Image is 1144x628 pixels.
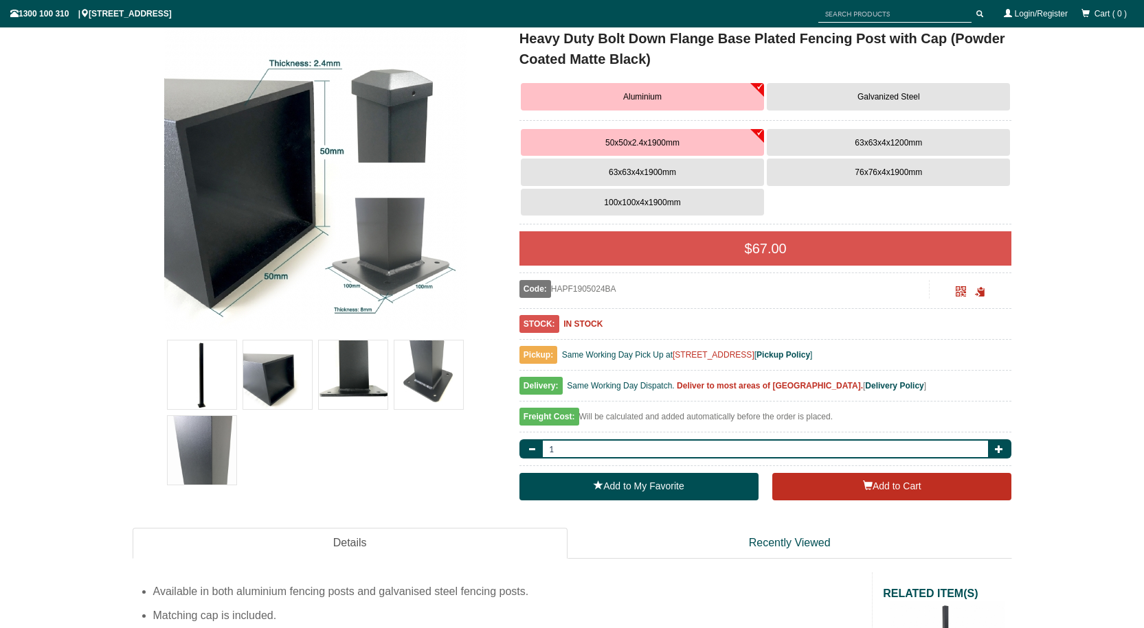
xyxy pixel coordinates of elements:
[1015,9,1068,19] a: Login/Register
[677,381,863,391] b: Deliver to most areas of [GEOGRAPHIC_DATA].
[818,5,972,23] input: SEARCH PRODUCTS
[767,159,1010,186] button: 76x76x4x1900mm
[519,346,557,364] span: Pickup:
[521,129,764,156] button: 50x50x2.4x1900mm
[521,83,764,111] button: Aluminium
[883,586,1011,601] h2: RELATED ITEM(S)
[568,528,1012,559] a: Recently Viewed
[519,280,551,298] span: Code:
[133,528,568,559] a: Details
[519,408,1012,432] div: Will be calculated and added automatically before the order is placed.
[604,198,680,207] span: 100x100x4x1900mm
[1095,9,1127,19] span: Cart ( 0 )
[10,9,172,19] span: 1300 100 310 | [STREET_ADDRESS]
[153,603,862,627] li: Matching cap is included.
[605,138,680,148] span: 50x50x2.4x1900mm
[521,159,764,186] button: 63x63x4x1900mm
[756,350,810,360] a: Pickup Policy
[319,340,388,409] img: Heavy Duty Bolt Down Flange Base Plated Fencing Post with Cap (Powder Coated Matte Black)
[855,167,922,177] span: 76x76x4x1900mm
[857,92,920,102] span: Galvanized Steel
[519,28,1012,69] h1: Heavy Duty Bolt Down Flange Base Plated Fencing Post with Cap (Powder Coated Matte Black)
[134,28,497,330] a: Heavy Duty Bolt Down Flange Base Plated Fencing Post with Cap (Powder Coated Matte Black) - Alumi...
[673,350,754,360] a: [STREET_ADDRESS]
[767,129,1010,156] button: 63x63x4x1200mm
[562,350,813,360] span: Same Working Day Pick Up at [ ]
[609,167,676,177] span: 63x63x4x1900mm
[767,83,1010,111] button: Galvanized Steel
[865,381,923,391] a: Delivery Policy
[519,280,930,298] div: HAPF1905024BA
[519,473,759,500] a: Add to My Favorite
[243,340,312,409] img: Heavy Duty Bolt Down Flange Base Plated Fencing Post with Cap (Powder Coated Matte Black)
[153,579,862,603] li: Available in both aluminium fencing posts and galvanised steel fencing posts.
[567,381,675,391] span: Same Working Day Dispatch.
[563,319,603,329] b: IN STOCK
[394,340,463,409] img: Heavy Duty Bolt Down Flange Base Plated Fencing Post with Cap (Powder Coated Matte Black)
[168,340,236,409] img: Heavy Duty Bolt Down Flange Base Plated Fencing Post with Cap (Powder Coated Matte Black)
[623,92,662,102] span: Aluminium
[519,315,559,333] span: STOCK:
[772,473,1011,500] button: Add to Cart
[519,231,1012,266] div: $
[869,261,1144,580] iframe: LiveChat chat widget
[855,138,922,148] span: 63x63x4x1200mm
[168,416,236,485] img: Heavy Duty Bolt Down Flange Base Plated Fencing Post with Cap (Powder Coated Matte Black)
[752,241,787,256] span: 67.00
[519,377,563,395] span: Delivery:
[519,408,579,426] span: Freight Cost:
[519,377,1012,402] div: [ ]
[164,28,467,330] img: Heavy Duty Bolt Down Flange Base Plated Fencing Post with Cap (Powder Coated Matte Black) - Alumi...
[521,189,764,216] button: 100x100x4x1900mm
